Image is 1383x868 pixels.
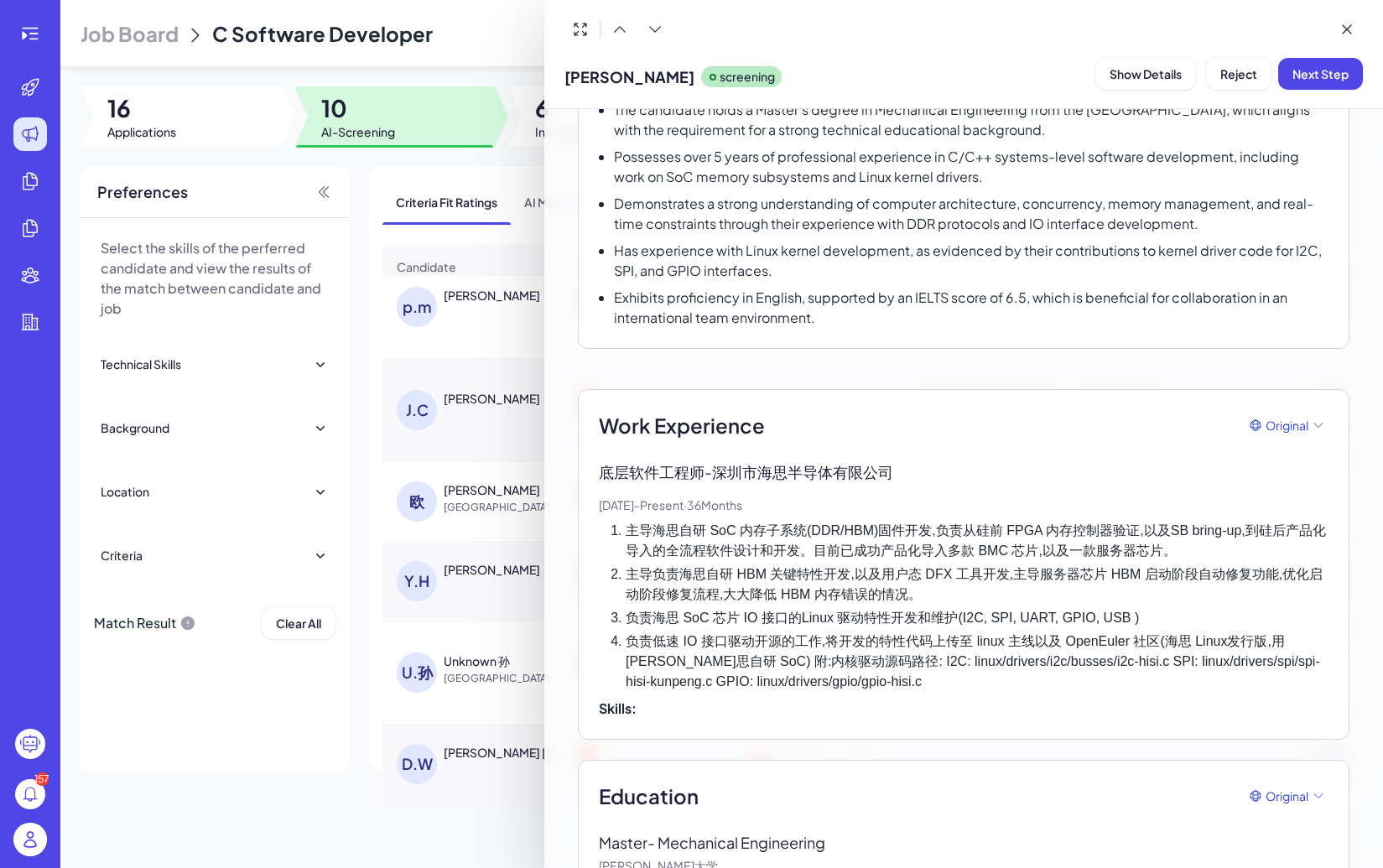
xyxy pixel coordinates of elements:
li: 负责低速 IO 接口驱动开源的工作,将开发的特性代码上传至 linux 主线以及 OpenEuler 社区(海思 Linux发行版,用[PERSON_NAME]思自研 SoC) 附:内核驱动源码... [626,632,1328,692]
span: Skills: [599,699,637,719]
span: Reject [1220,66,1257,81]
button: Reject [1206,58,1271,90]
li: 主导海思自研 SoC 内存子系统(DDR/HBM)固件开发,负责从硅前 FPGA 内存控制器验证,以及SB bring-up,到硅后产品化导入的全流程软件设计和开发。目前已成功产品化导入多款 B... [626,521,1328,561]
button: Show Details [1095,58,1196,90]
span: Original [1266,417,1308,434]
button: Next Step [1278,58,1363,90]
span: Work Experience [599,410,765,440]
li: 负责海思 SoC 芯片 IO 接口的Linux 驱动特性开发和维护(I2C, SPI, UART, GPIO, USB ) [626,608,1328,628]
p: The candidate holds a Master's degree in Mechanical Engineering from the [GEOGRAPHIC_DATA], which... [614,100,1328,140]
p: Possesses over 5 years of professional experience in C/C++ systems-level software development, in... [614,147,1328,187]
li: 主导负责海思自研 HBM 关键特性开发,以及用户态 DFX 工具开发,主导服务器芯片 HBM 启动阶段自动修复功能,优化启动阶段修复流程,大大降低 HBM 内存错误的情况。 [626,564,1328,605]
span: Education [599,781,699,811]
p: [DATE] - Present · 36 Months [599,496,1328,514]
p: Exhibits proficiency in English, supported by an IELTS score of 6.5, which is beneficial for coll... [614,288,1328,328]
span: Show Details [1110,66,1182,81]
p: Has experience with Linux kernel development, as evidenced by their contributions to kernel drive... [614,241,1328,281]
span: [PERSON_NAME] [564,65,694,88]
span: Original [1266,787,1308,805]
p: Demonstrates a strong understanding of computer architecture, concurrency, memory management, and... [614,194,1328,234]
p: screening [720,68,775,86]
p: 底层软件工程师 - 深圳市海思半导体有限公司 [599,460,1328,483]
p: Master - Mechanical Engineering [599,831,850,854]
span: Next Step [1292,66,1349,81]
